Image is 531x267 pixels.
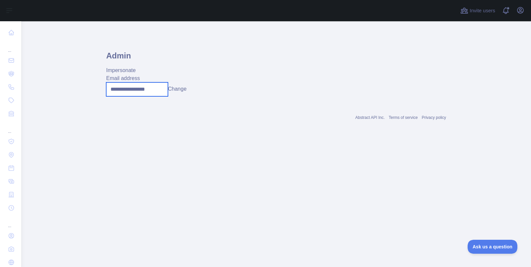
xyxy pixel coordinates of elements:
span: Invite users [470,7,495,15]
div: ... [5,215,16,228]
div: ... [5,40,16,53]
a: Abstract API Inc. [355,115,385,120]
div: ... [5,121,16,134]
button: Invite users [459,5,496,16]
div: Impersonate [106,66,446,74]
a: Terms of service [389,115,417,120]
button: Change [168,85,187,93]
label: Email address [106,75,140,81]
h1: Admin [106,50,446,66]
a: Privacy policy [422,115,446,120]
iframe: Toggle Customer Support [468,240,518,254]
